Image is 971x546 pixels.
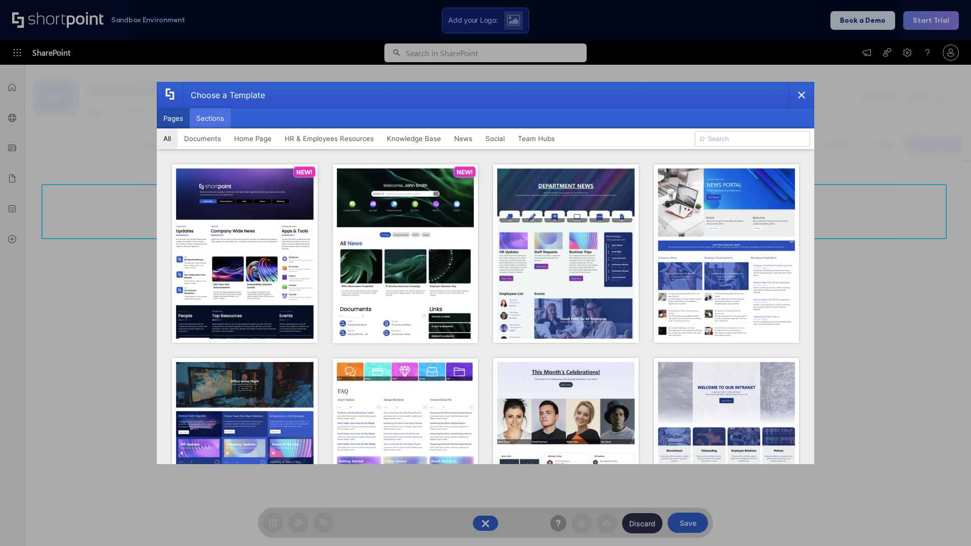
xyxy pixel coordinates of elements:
button: News [448,128,479,149]
button: Pages [157,108,190,128]
input: Search [695,131,810,147]
button: HR & Employees Resources [278,128,380,149]
button: Home Page [228,128,278,149]
button: Team Hubs [511,128,561,149]
button: All [157,128,178,149]
div: template selector [157,82,814,464]
button: Sections [190,108,231,128]
button: Documents [178,128,228,149]
div: Choose a Template [183,82,265,108]
button: Knowledge Base [380,128,448,149]
button: Social [479,128,511,149]
p: NEW! [296,168,313,176]
p: NEW! [457,168,473,176]
iframe: Chat Widget [920,497,971,546]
